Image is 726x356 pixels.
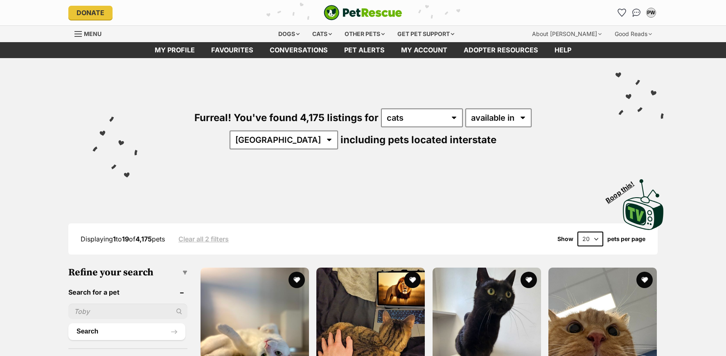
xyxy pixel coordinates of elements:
span: Displaying to of pets [81,235,165,243]
div: Other pets [339,26,390,42]
a: Donate [68,6,113,20]
a: Menu [74,26,107,41]
label: pets per page [607,236,645,242]
div: About [PERSON_NAME] [526,26,607,42]
a: Help [546,42,579,58]
a: Favourites [203,42,262,58]
span: Boop this! [604,175,642,204]
h3: Refine your search [68,267,187,278]
a: My account [393,42,455,58]
ul: Account quick links [615,6,658,19]
span: including pets located interstate [340,134,496,146]
a: Favourites [615,6,628,19]
button: favourite [636,272,653,288]
span: Menu [84,30,101,37]
strong: 1 [113,235,116,243]
a: Conversations [630,6,643,19]
header: Search for a pet [68,288,187,296]
a: Adopter resources [455,42,546,58]
button: favourite [288,272,304,288]
a: Clear all 2 filters [178,235,229,243]
button: favourite [404,272,421,288]
a: Boop this! [623,172,664,232]
a: Pet alerts [336,42,393,58]
a: PetRescue [324,5,402,20]
div: Good Reads [609,26,658,42]
a: conversations [262,42,336,58]
div: PW [647,9,655,17]
input: Toby [68,304,187,319]
button: Search [68,323,185,340]
div: Cats [307,26,338,42]
strong: 4,175 [135,235,152,243]
div: Get pet support [392,26,460,42]
img: PetRescue TV logo [623,179,664,230]
strong: 19 [122,235,129,243]
img: chat-41dd97257d64d25036548639549fe6c8038ab92f7586957e7f3b1b290dea8141.svg [632,9,641,17]
a: My profile [147,42,203,58]
span: Show [557,236,573,242]
span: Furreal! You've found 4,175 listings for [194,112,379,124]
button: My account [645,6,658,19]
img: logo-cat-932fe2b9b8326f06289b0f2fb663e598f794de774fb13d1741a6617ecf9a85b4.svg [324,5,402,20]
div: Dogs [273,26,305,42]
button: favourite [520,272,537,288]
